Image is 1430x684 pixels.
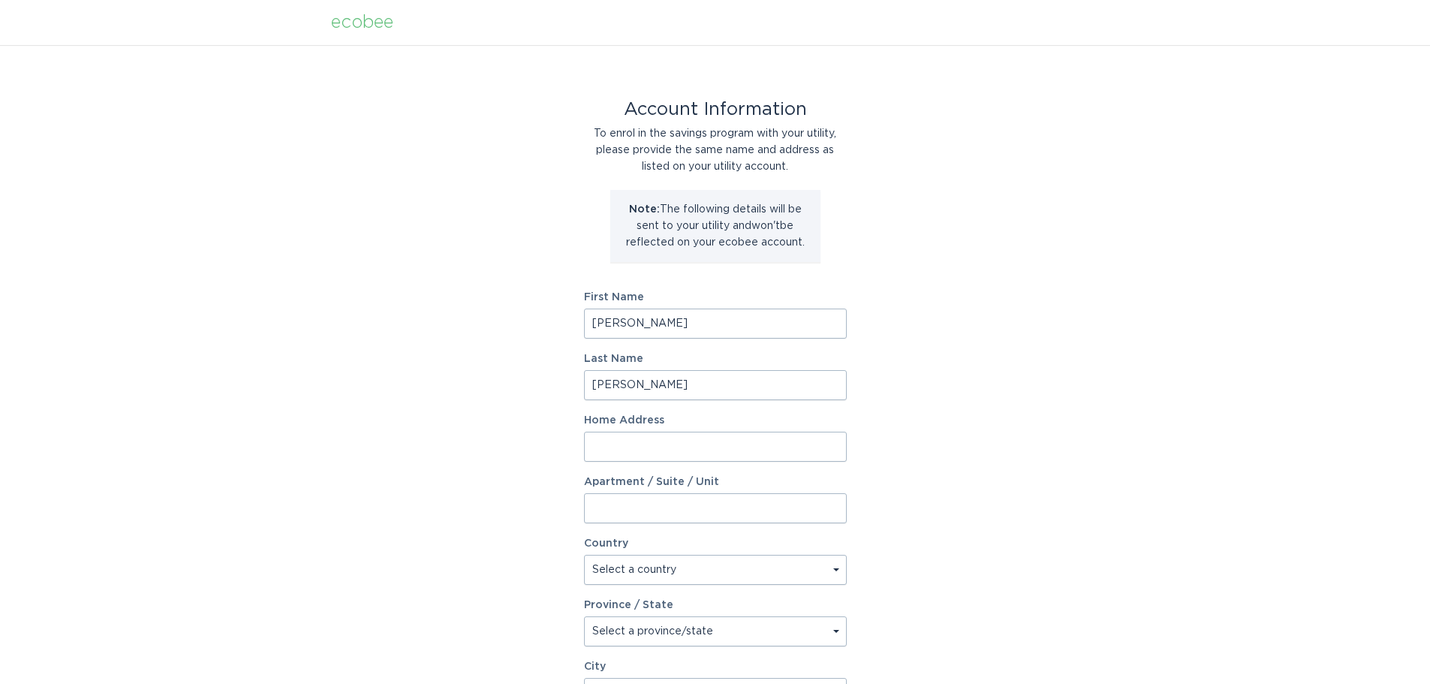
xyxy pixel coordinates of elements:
[584,415,847,426] label: Home Address
[584,538,628,549] label: Country
[584,125,847,175] div: To enrol in the savings program with your utility, please provide the same name and address as li...
[622,201,809,251] p: The following details will be sent to your utility and won't be reflected on your ecobee account.
[584,101,847,118] div: Account Information
[584,292,847,303] label: First Name
[331,14,393,31] div: ecobee
[584,354,847,364] label: Last Name
[584,600,673,610] label: Province / State
[629,204,660,215] strong: Note:
[584,477,847,487] label: Apartment / Suite / Unit
[584,661,847,672] label: City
